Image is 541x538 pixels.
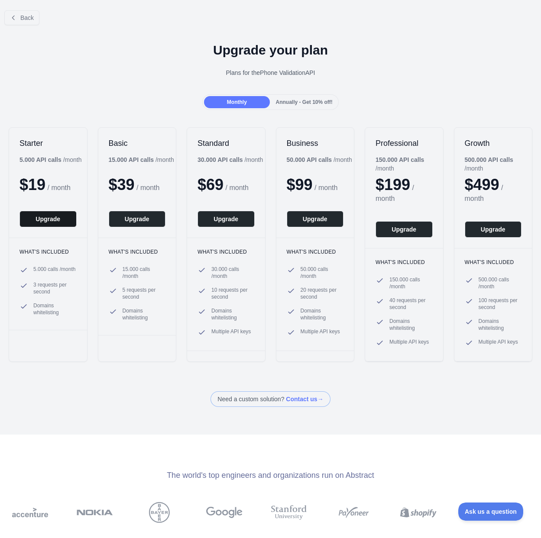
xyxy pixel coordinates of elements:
[389,338,429,347] span: Multiple API keys
[479,318,522,332] span: Domains whitelisting
[389,318,433,332] span: Domains whitelisting
[458,503,524,521] iframe: Toggle Customer Support
[301,328,340,337] span: Multiple API keys
[479,338,518,347] span: Multiple API keys
[211,328,251,337] span: Multiple API keys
